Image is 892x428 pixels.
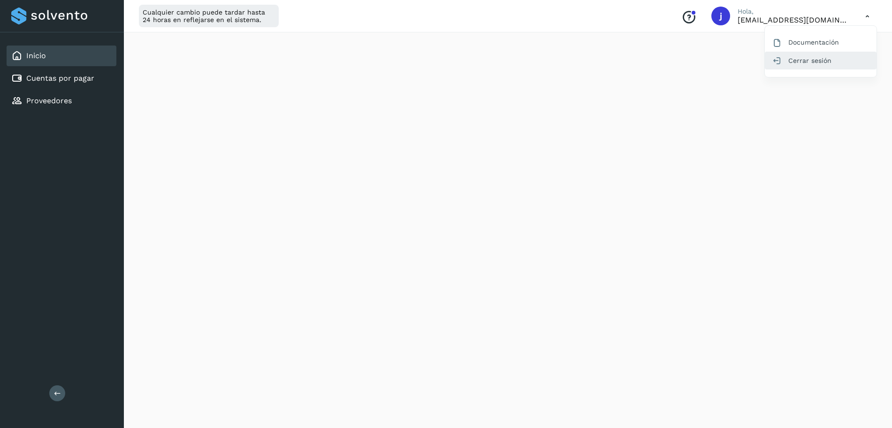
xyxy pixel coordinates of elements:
div: Cuentas por pagar [7,68,116,89]
a: Proveedores [26,96,72,105]
a: Cuentas por pagar [26,74,94,83]
div: Proveedores [7,91,116,111]
a: Inicio [26,51,46,60]
div: Documentación [765,33,877,51]
div: Inicio [7,46,116,66]
div: Cerrar sesión [765,52,877,69]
